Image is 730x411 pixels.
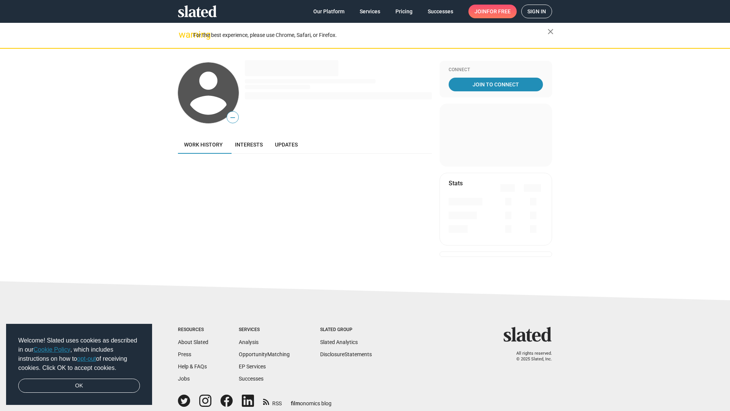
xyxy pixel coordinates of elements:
[235,142,263,148] span: Interests
[422,5,459,18] a: Successes
[320,339,358,345] a: Slated Analytics
[320,351,372,357] a: DisclosureStatements
[449,67,543,73] div: Connect
[474,5,511,18] span: Join
[77,355,96,362] a: opt-out
[521,5,552,18] a: Sign in
[178,376,190,382] a: Jobs
[450,78,541,91] span: Join To Connect
[239,351,290,357] a: OpportunityMatching
[291,394,332,407] a: filmonomics blog
[227,113,238,123] span: —
[395,5,413,18] span: Pricing
[239,327,290,333] div: Services
[178,351,191,357] a: Press
[508,351,552,362] p: All rights reserved. © 2025 Slated, Inc.
[275,142,298,148] span: Updates
[239,363,266,370] a: EP Services
[239,376,263,382] a: Successes
[33,346,70,353] a: Cookie Policy
[178,363,207,370] a: Help & FAQs
[6,324,152,405] div: cookieconsent
[320,327,372,333] div: Slated Group
[18,336,140,373] span: Welcome! Slated uses cookies as described in our , which includes instructions on how to of recei...
[313,5,344,18] span: Our Platform
[18,379,140,393] a: dismiss cookie message
[178,327,208,333] div: Resources
[527,5,546,18] span: Sign in
[389,5,419,18] a: Pricing
[449,78,543,91] a: Join To Connect
[428,5,453,18] span: Successes
[468,5,517,18] a: Joinfor free
[263,395,282,407] a: RSS
[487,5,511,18] span: for free
[546,27,555,36] mat-icon: close
[184,142,223,148] span: Work history
[179,30,188,39] mat-icon: warning
[239,339,259,345] a: Analysis
[354,5,386,18] a: Services
[307,5,351,18] a: Our Platform
[449,179,463,187] mat-card-title: Stats
[269,135,304,154] a: Updates
[360,5,380,18] span: Services
[229,135,269,154] a: Interests
[291,400,300,406] span: film
[193,30,547,40] div: For the best experience, please use Chrome, Safari, or Firefox.
[178,339,208,345] a: About Slated
[178,135,229,154] a: Work history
